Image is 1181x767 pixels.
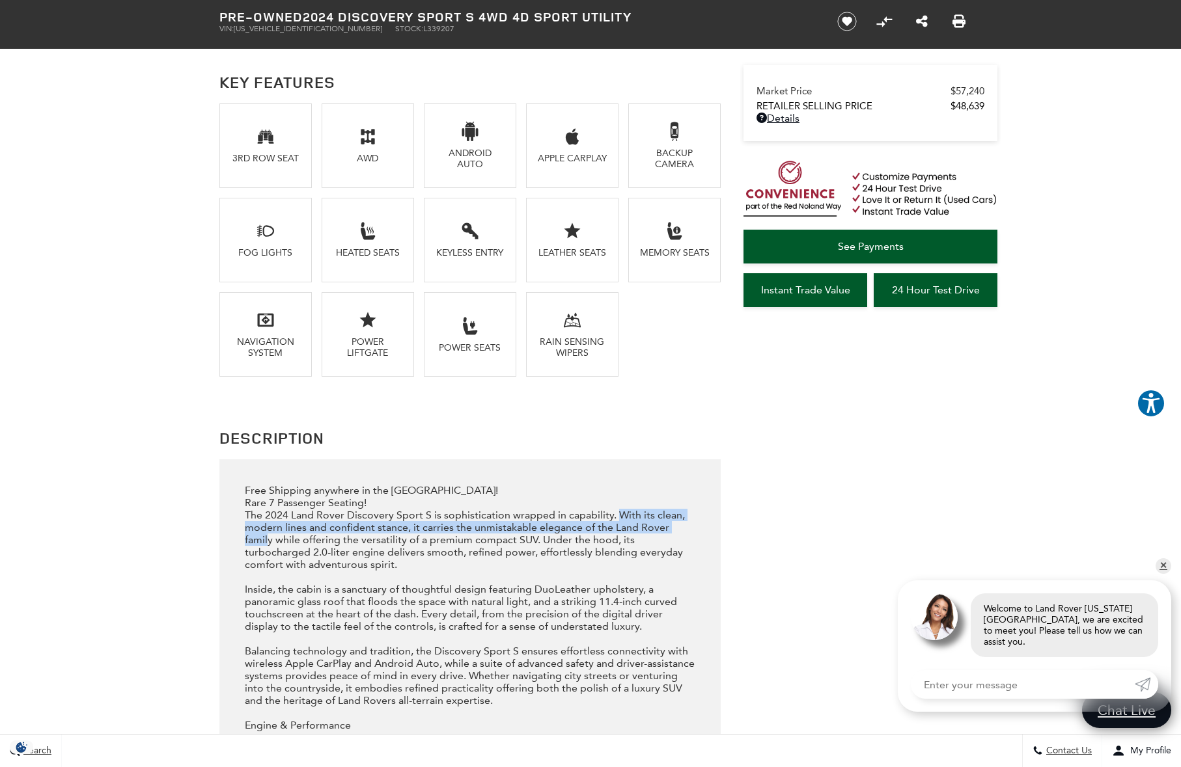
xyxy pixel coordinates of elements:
div: Memory Seats [639,247,710,258]
span: Instant Trade Value [761,284,850,296]
span: [US_VEHICLE_IDENTIFICATION_NUMBER] [234,24,382,33]
span: See Payments [838,240,904,252]
div: Power Liftgate [332,336,403,358]
a: Share this Pre-Owned 2024 Discovery Sport S 4WD 4D Sport Utility [916,14,928,29]
span: Stock: [395,24,423,33]
div: Apple CarPlay [537,153,608,164]
a: Submit [1135,670,1158,699]
h2: Key Features [219,70,721,94]
span: Market Price [757,85,951,97]
div: Privacy Settings [7,740,36,754]
div: Navigation System [230,336,301,358]
button: Explore your accessibility options [1137,389,1165,418]
strong: Pre-Owned [219,8,303,25]
h1: 2024 Discovery Sport S 4WD 4D Sport Utility [219,10,815,24]
span: L339207 [423,24,454,33]
span: VIN: [219,24,234,33]
div: Keyless Entry [434,247,505,258]
a: Print this Pre-Owned 2024 Discovery Sport S 4WD 4D Sport Utility [952,14,966,29]
a: Market Price $57,240 [757,85,984,97]
a: 24 Hour Test Drive [874,273,997,307]
div: Fog Lights [230,247,301,258]
span: $57,240 [951,85,984,97]
a: Retailer Selling Price $48,639 [757,100,984,112]
a: Instant Trade Value [743,273,867,307]
input: Enter your message [911,670,1135,699]
span: $48,639 [951,100,984,112]
div: Backup Camera [639,148,710,170]
img: Agent profile photo [911,593,958,640]
div: Heated Seats [332,247,403,258]
div: Android Auto [434,148,505,170]
button: Open user profile menu [1102,734,1181,767]
div: Power Seats [434,342,505,353]
div: Leather Seats [537,247,608,258]
span: Retailer Selling Price [757,100,951,112]
h2: Description [219,426,721,450]
a: See Payments [743,230,997,263]
aside: Accessibility Help Desk [1137,389,1165,420]
button: Save vehicle [833,11,861,32]
div: AWD [332,153,403,164]
div: 3rd Row Seat [230,153,301,164]
a: Details [757,112,984,124]
span: My Profile [1125,746,1171,757]
span: Contact Us [1043,746,1092,757]
button: Compare Vehicle [874,12,894,31]
div: Welcome to Land Rover [US_STATE][GEOGRAPHIC_DATA], we are excited to meet you! Please tell us how... [971,593,1158,657]
div: Rain Sensing Wipers [537,336,608,358]
span: 24 Hour Test Drive [892,284,980,296]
